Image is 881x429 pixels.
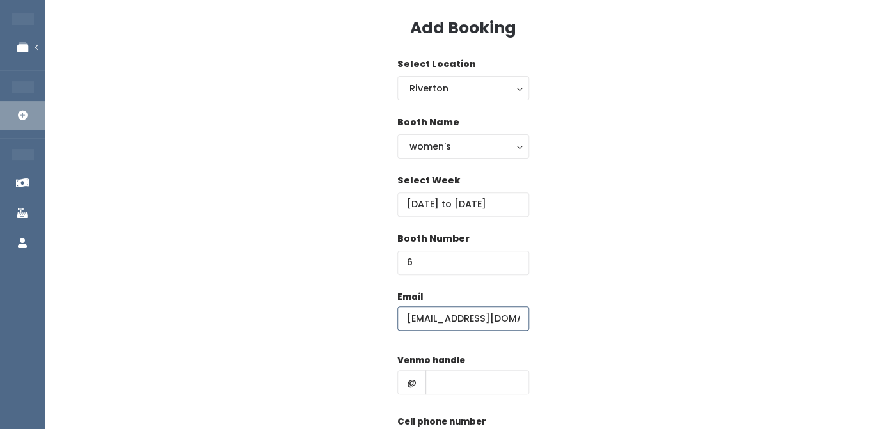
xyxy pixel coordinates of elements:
button: women's [397,134,529,159]
input: Select week [397,192,529,217]
h3: Add Booking [410,19,516,37]
div: women's [409,139,517,153]
label: Venmo handle [397,354,465,367]
label: Select Location [397,58,476,71]
label: Booth Name [397,116,459,129]
label: Cell phone number [397,416,486,428]
button: Riverton [397,76,529,100]
span: @ [397,370,426,394]
label: Booth Number [397,232,470,246]
div: Riverton [409,81,517,95]
input: Booth Number [397,251,529,275]
input: @ . [397,306,529,331]
label: Email [397,291,423,304]
label: Select Week [397,174,460,187]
